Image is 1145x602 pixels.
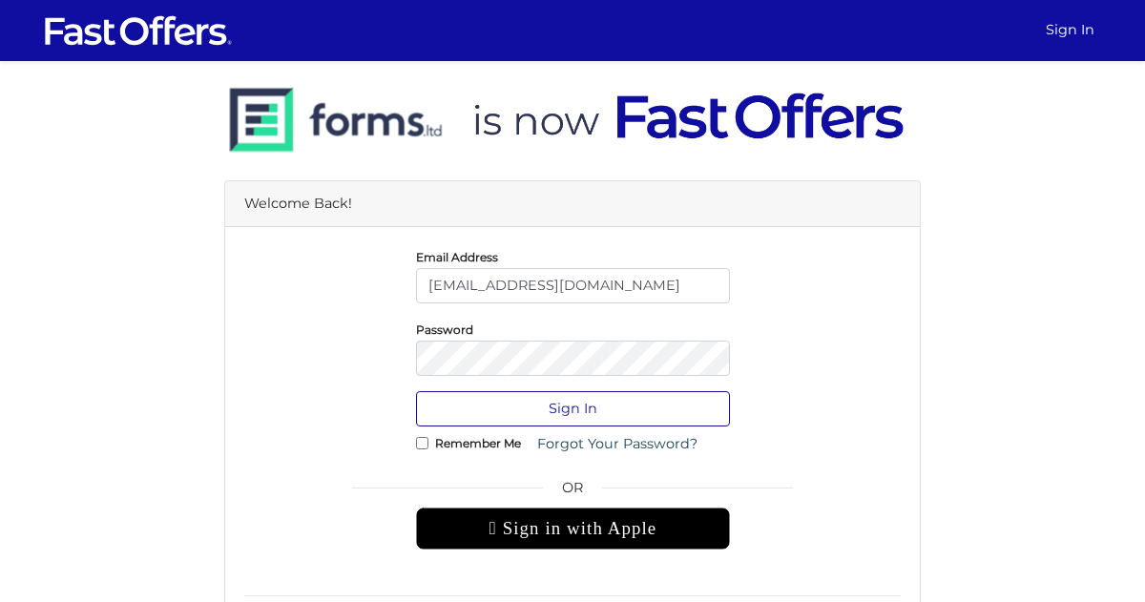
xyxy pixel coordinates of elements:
[435,441,521,446] label: Remember Me
[225,181,920,227] div: Welcome Back!
[525,426,710,462] a: Forgot Your Password?
[416,268,730,303] input: E-Mail
[416,477,730,508] span: OR
[416,391,730,426] button: Sign In
[416,255,498,259] label: Email Address
[416,327,473,332] label: Password
[1038,11,1102,49] a: Sign In
[416,508,730,550] div: Sign in with Apple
